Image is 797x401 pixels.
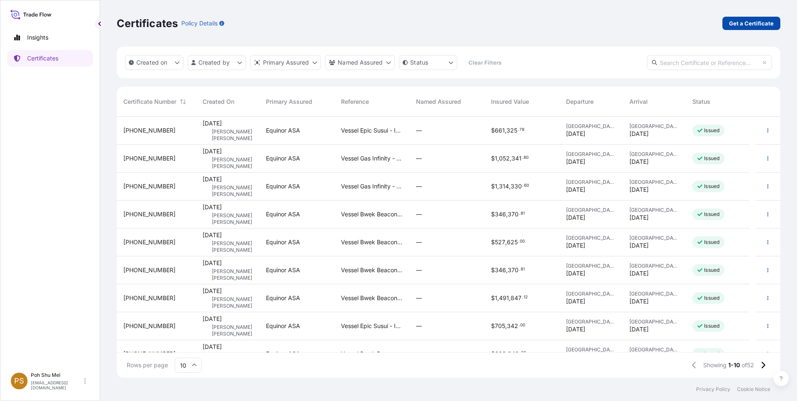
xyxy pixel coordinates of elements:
[495,295,497,301] span: 1
[566,151,616,158] span: [GEOGRAPHIC_DATA]
[566,263,616,269] span: [GEOGRAPHIC_DATA]
[495,323,505,329] span: 705
[728,361,740,369] span: 1-10
[266,210,300,218] span: Equinor ASA
[212,268,253,281] span: [PERSON_NAME] [PERSON_NAME]
[341,98,369,106] span: Reference
[629,346,679,353] span: [GEOGRAPHIC_DATA]
[495,267,506,273] span: 346
[416,350,422,358] span: —
[203,259,222,267] span: [DATE]
[522,156,523,159] span: .
[123,182,175,190] span: [PHONE_NUMBER]
[566,318,616,325] span: [GEOGRAPHIC_DATA]
[266,98,312,106] span: Primary Assured
[506,211,508,217] span: ,
[202,326,210,335] span: SLLT
[522,184,524,187] span: .
[266,350,300,358] span: Equinor ASA
[410,58,428,67] p: Status
[647,55,772,70] input: Search Certificate or Reference...
[499,183,509,189] span: 314
[566,179,616,185] span: [GEOGRAPHIC_DATA]
[491,323,495,329] span: $
[266,126,300,135] span: Equinor ASA
[341,294,403,302] span: Vessel Bwek Beacon - Pryce deal 11972
[520,240,525,243] span: 00
[629,130,649,138] span: [DATE]
[123,126,175,135] span: [PHONE_NUMBER]
[266,154,300,163] span: Equinor ASA
[737,386,770,393] a: Cookie Notice
[566,241,585,250] span: [DATE]
[704,211,719,218] p: Issued
[505,239,507,245] span: ,
[491,351,495,357] span: $
[629,98,648,106] span: Arrival
[506,128,517,133] span: 325
[499,155,510,161] span: 052
[519,352,521,355] span: .
[341,182,403,190] span: Vessel Gas Infinity - Tela deal 11959
[212,212,253,226] span: [PERSON_NAME] [PERSON_NAME]
[416,322,422,330] span: —
[507,323,518,329] span: 342
[181,19,218,28] p: Policy Details
[123,266,175,274] span: [PHONE_NUMBER]
[566,207,616,213] span: [GEOGRAPHIC_DATA]
[692,98,710,106] span: Status
[696,386,730,393] a: Privacy Policy
[497,155,499,161] span: ,
[704,183,719,190] p: Issued
[629,318,679,325] span: [GEOGRAPHIC_DATA]
[742,361,754,369] span: of 52
[212,324,253,337] span: [PERSON_NAME] [PERSON_NAME]
[519,128,524,131] span: 78
[188,55,246,70] button: createdBy Filter options
[338,58,383,67] p: Named Assured
[497,295,499,301] span: ,
[703,361,727,369] span: Showing
[519,324,520,327] span: .
[524,296,528,299] span: 12
[212,296,253,309] span: [PERSON_NAME] [PERSON_NAME]
[519,212,520,215] span: .
[509,183,511,189] span: ,
[266,182,300,190] span: Equinor ASA
[416,154,422,163] span: —
[524,156,529,159] span: 80
[629,123,679,130] span: [GEOGRAPHIC_DATA]
[31,380,83,390] p: [EMAIL_ADDRESS][DOMAIN_NAME]
[566,346,616,353] span: [GEOGRAPHIC_DATA]
[629,291,679,297] span: [GEOGRAPHIC_DATA]
[495,155,497,161] span: 1
[123,350,175,358] span: [PHONE_NUMBER]
[566,98,594,106] span: Departure
[203,231,222,239] span: [DATE]
[495,351,506,357] span: 698
[511,183,522,189] span: 330
[507,239,518,245] span: 625
[250,55,321,70] button: distributor Filter options
[508,211,519,217] span: 370
[27,54,58,63] p: Certificates
[123,154,175,163] span: [PHONE_NUMBER]
[491,295,495,301] span: $
[566,213,585,222] span: [DATE]
[123,98,176,106] span: Certificate Number
[341,210,403,218] span: Vessel Bwek Beacon - Pryce deal 11975
[341,238,403,246] span: Vessel Bwek Beacon - Pryce deal 11976
[202,159,210,167] span: SLLT
[416,294,422,302] span: —
[522,296,523,299] span: .
[704,155,719,162] p: Issued
[629,241,649,250] span: [DATE]
[566,291,616,297] span: [GEOGRAPHIC_DATA]
[178,97,188,107] button: Sort
[629,297,649,306] span: [DATE]
[566,325,585,333] span: [DATE]
[509,295,511,301] span: ,
[729,19,774,28] p: Get a Certificate
[704,295,719,301] p: Issued
[497,183,499,189] span: ,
